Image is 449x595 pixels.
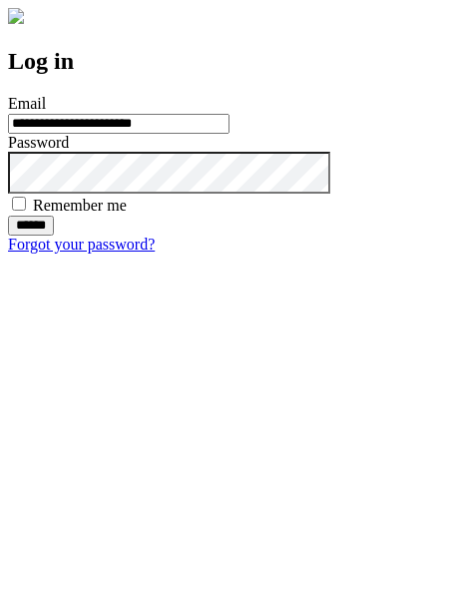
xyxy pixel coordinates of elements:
[8,8,24,24] img: logo-4e3dc11c47720685a147b03b5a06dd966a58ff35d612b21f08c02c0306f2b779.png
[8,134,69,151] label: Password
[8,48,441,75] h2: Log in
[8,95,46,112] label: Email
[8,236,155,253] a: Forgot your password?
[33,197,127,214] label: Remember me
